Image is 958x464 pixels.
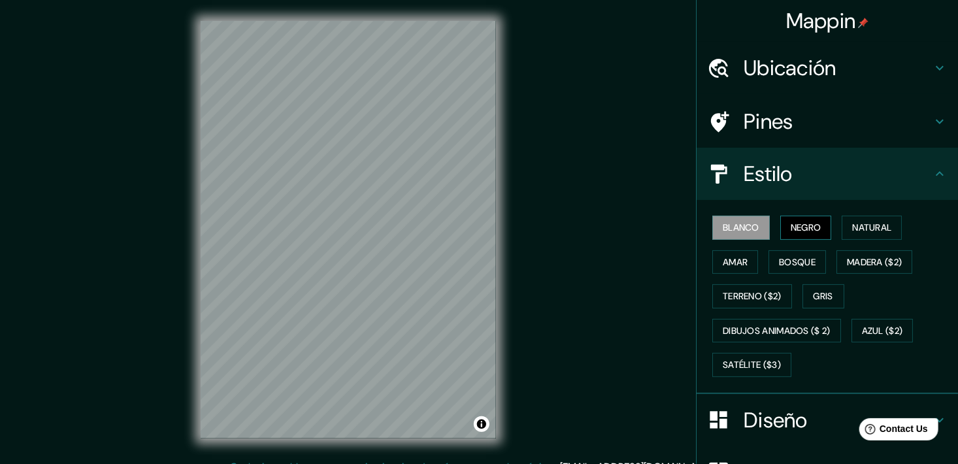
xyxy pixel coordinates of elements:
button: Natural [842,216,902,240]
font: Satélite ($3) [723,357,781,373]
font: Negro [791,220,821,236]
div: Pines [697,95,958,148]
font: Azul ($2) [862,323,903,339]
button: Alternar atribución [474,416,489,432]
button: Bosque [768,250,826,274]
h4: Ubicación [744,55,932,81]
div: Ubicación [697,42,958,94]
button: Dibujos animados ($ 2) [712,319,841,343]
font: Dibujos animados ($ 2) [723,323,831,339]
div: Diseño [697,394,958,446]
font: Mappin [786,7,856,35]
div: Estilo [697,148,958,200]
font: Terreno ($2) [723,288,782,305]
iframe: Help widget launcher [842,413,944,450]
img: pin-icon.png [858,18,868,28]
button: Blanco [712,216,770,240]
button: Negro [780,216,832,240]
h4: Pines [744,108,932,135]
font: Natural [852,220,891,236]
button: Terreno ($2) [712,284,792,308]
font: Bosque [779,254,816,271]
h4: Estilo [744,161,932,187]
button: Amar [712,250,758,274]
font: Amar [723,254,748,271]
canvas: Mapa [201,21,496,439]
button: Azul ($2) [851,319,914,343]
h4: Diseño [744,407,932,433]
font: Madera ($2) [847,254,902,271]
button: Gris [802,284,844,308]
font: Gris [814,288,833,305]
button: Satélite ($3) [712,353,791,377]
font: Blanco [723,220,759,236]
button: Madera ($2) [836,250,912,274]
